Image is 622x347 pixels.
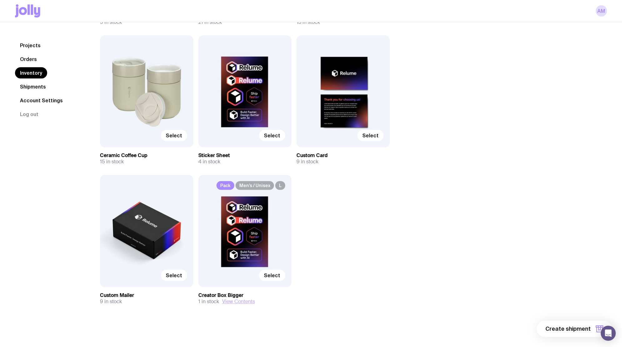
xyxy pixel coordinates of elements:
[100,292,193,299] h3: Custom Mailer
[275,181,285,190] span: L
[198,299,219,305] span: 1 in stock
[296,159,318,165] span: 9 in stock
[15,109,43,120] button: Log out
[15,40,46,51] a: Projects
[601,326,616,341] div: Open Intercom Messenger
[100,19,122,25] span: 5 in stock
[15,54,42,65] a: Orders
[15,81,51,92] a: Shipments
[236,181,274,190] span: Men’s / Unisex
[15,95,68,106] a: Account Settings
[100,152,193,159] h3: Ceramic Coffee Cup
[264,132,280,139] span: Select
[296,152,390,159] h3: Custom Card
[15,67,47,79] a: Inventory
[198,19,222,25] span: 21 in stock
[222,299,255,305] button: View Contents
[198,152,292,159] h3: Sticker Sheet
[537,321,612,337] button: Create shipment
[198,159,220,165] span: 4 in stock
[166,132,182,139] span: Select
[362,132,379,139] span: Select
[545,325,591,333] span: Create shipment
[100,299,122,305] span: 9 in stock
[198,292,292,299] h3: Creator Box Bigger
[296,19,320,25] span: 13 in stock
[264,272,280,278] span: Select
[166,272,182,278] span: Select
[100,159,124,165] span: 15 in stock
[596,5,607,17] a: AM
[216,181,234,190] span: Pack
